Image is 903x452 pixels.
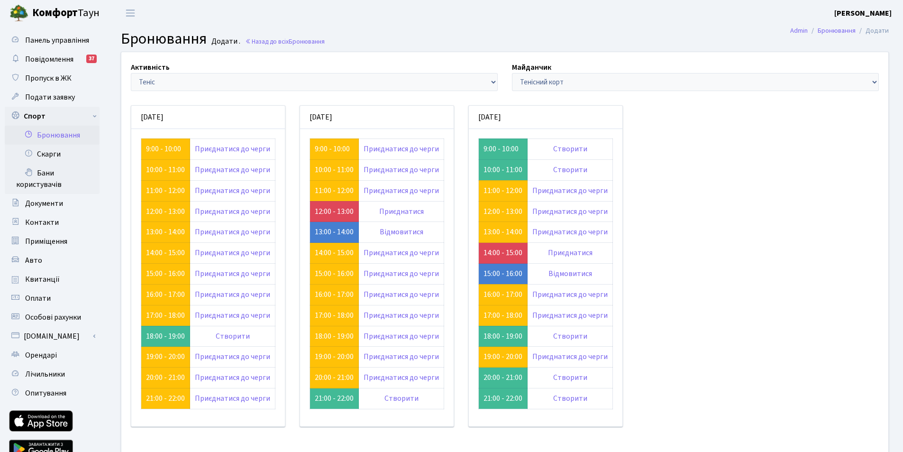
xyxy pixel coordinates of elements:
[245,37,325,46] a: Назад до всіхБронювання
[5,327,100,346] a: [DOMAIN_NAME]
[553,393,587,404] a: Створити
[364,310,439,321] a: Приєднатися до черги
[195,393,270,404] a: Приєднатися до черги
[146,227,185,237] a: 13:00 - 14:00
[146,248,185,258] a: 14:00 - 15:00
[5,213,100,232] a: Контакти
[25,369,65,379] span: Лічильники
[146,372,185,383] a: 20:00 - 21:00
[364,185,439,196] a: Приєднатися до черги
[146,289,185,300] a: 16:00 - 17:00
[25,274,60,285] span: Квитанції
[5,126,100,145] a: Бронювання
[25,54,73,65] span: Повідомлення
[146,165,185,175] a: 10:00 - 11:00
[834,8,892,19] a: [PERSON_NAME]
[532,227,608,237] a: Приєднатися до черги
[532,310,608,321] a: Приєднатися до черги
[141,326,190,347] td: 18:00 - 19:00
[315,289,354,300] a: 16:00 - 17:00
[315,206,354,217] a: 12:00 - 13:00
[532,206,608,217] a: Приєднатися до черги
[483,227,522,237] a: 13:00 - 14:00
[553,144,587,154] a: Створити
[315,165,354,175] a: 10:00 - 11:00
[25,236,67,247] span: Приміщення
[364,372,439,383] a: Приєднатися до черги
[384,393,419,404] a: Створити
[310,388,359,409] td: 21:00 - 22:00
[195,185,270,196] a: Приєднатися до черги
[483,310,522,321] a: 17:00 - 18:00
[364,268,439,279] a: Приєднатися до черги
[483,185,522,196] a: 11:00 - 12:00
[532,289,608,300] a: Приєднатися до черги
[146,144,181,154] a: 9:00 - 10:00
[5,194,100,213] a: Документи
[25,388,66,398] span: Опитування
[5,308,100,327] a: Особові рахунки
[5,232,100,251] a: Приміщення
[86,55,97,63] div: 37
[834,8,892,18] b: [PERSON_NAME]
[315,372,354,383] a: 20:00 - 21:00
[25,217,59,228] span: Контакти
[25,198,63,209] span: Документи
[532,351,608,362] a: Приєднатися до черги
[5,365,100,384] a: Лічильники
[25,350,57,360] span: Орендарі
[364,165,439,175] a: Приєднатися до черги
[5,107,100,126] a: Спорт
[25,293,51,304] span: Оплати
[131,106,285,129] div: [DATE]
[553,331,587,341] a: Створити
[195,248,270,258] a: Приєднатися до черги
[146,268,185,279] a: 15:00 - 16:00
[483,248,522,258] a: 14:00 - 15:00
[25,92,75,102] span: Подати заявку
[195,144,270,154] a: Приєднатися до черги
[548,248,593,258] a: Приєднатися
[195,289,270,300] a: Приєднатися до черги
[776,21,903,41] nav: breadcrumb
[483,289,522,300] a: 16:00 - 17:00
[216,331,250,341] a: Створити
[364,331,439,341] a: Приєднатися до черги
[364,248,439,258] a: Приєднатися до черги
[119,5,142,21] button: Переключити навігацію
[553,372,587,383] a: Створити
[512,62,551,73] label: Майданчик
[315,268,354,279] a: 15:00 - 16:00
[479,159,528,180] td: 10:00 - 11:00
[32,5,78,20] b: Комфорт
[818,26,856,36] a: Бронювання
[315,185,354,196] a: 11:00 - 12:00
[5,346,100,365] a: Орендарі
[146,206,185,217] a: 12:00 - 13:00
[195,206,270,217] a: Приєднатися до черги
[469,106,622,129] div: [DATE]
[5,69,100,88] a: Пропуск в ЖК
[315,351,354,362] a: 19:00 - 20:00
[25,255,42,266] span: Авто
[195,165,270,175] a: Приєднатися до черги
[146,393,185,404] a: 21:00 - 22:00
[315,144,350,154] a: 9:00 - 10:00
[479,326,528,347] td: 18:00 - 19:00
[146,310,185,321] a: 17:00 - 18:00
[790,26,808,36] a: Admin
[532,185,608,196] a: Приєднатися до черги
[5,50,100,69] a: Повідомлення37
[195,268,270,279] a: Приєднатися до черги
[32,5,100,21] span: Таун
[195,227,270,237] a: Приєднатися до черги
[483,206,522,217] a: 12:00 - 13:00
[483,351,522,362] a: 19:00 - 20:00
[380,227,423,237] a: Відмовитися
[553,165,587,175] a: Створити
[195,372,270,383] a: Приєднатися до черги
[195,351,270,362] a: Приєднатися до черги
[121,28,207,50] span: Бронювання
[479,388,528,409] td: 21:00 - 22:00
[25,312,81,323] span: Особові рахунки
